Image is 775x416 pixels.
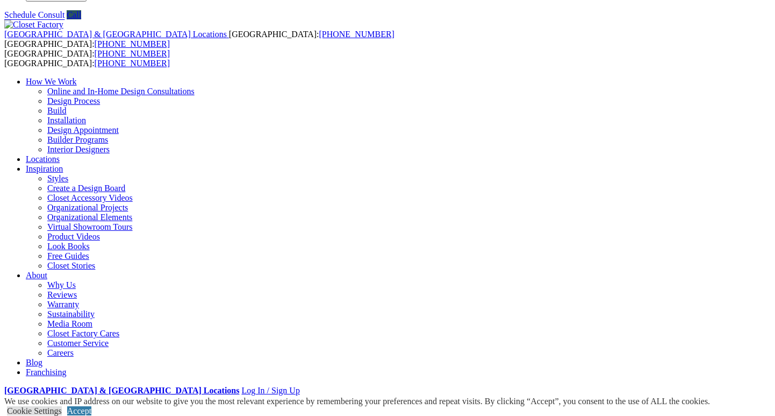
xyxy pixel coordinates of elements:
[26,164,63,173] a: Inspiration
[47,213,132,222] a: Organizational Elements
[47,309,95,319] a: Sustainability
[47,300,79,309] a: Warranty
[67,406,91,415] a: Accept
[47,232,100,241] a: Product Videos
[47,348,74,357] a: Careers
[4,397,710,406] div: We use cookies and IP address on our website to give you the most relevant experience by remember...
[4,30,229,39] a: [GEOGRAPHIC_DATA] & [GEOGRAPHIC_DATA] Locations
[47,251,89,260] a: Free Guides
[47,116,86,125] a: Installation
[47,329,119,338] a: Closet Factory Cares
[47,135,108,144] a: Builder Programs
[47,145,110,154] a: Interior Designers
[95,49,170,58] a: [PHONE_NUMBER]
[47,242,90,251] a: Look Books
[47,339,109,348] a: Customer Service
[67,10,81,19] a: Call
[95,39,170,48] a: [PHONE_NUMBER]
[47,290,77,299] a: Reviews
[4,30,394,48] span: [GEOGRAPHIC_DATA]: [GEOGRAPHIC_DATA]:
[26,368,67,377] a: Franchising
[4,20,63,30] img: Closet Factory
[47,222,133,231] a: Virtual Showroom Tours
[47,96,100,105] a: Design Process
[4,396,48,405] span: Your Branch
[47,87,195,96] a: Online and In-Home Design Consultations
[47,261,95,270] a: Closet Stories
[4,30,227,39] span: [GEOGRAPHIC_DATA] & [GEOGRAPHIC_DATA] Locations
[47,280,76,290] a: Why Us
[4,49,170,68] span: [GEOGRAPHIC_DATA]: [GEOGRAPHIC_DATA]:
[26,271,47,280] a: About
[47,203,128,212] a: Organizational Projects
[241,386,299,395] a: Log In / Sign Up
[4,10,64,19] a: Schedule Consult
[26,358,42,367] a: Blog
[26,77,77,86] a: How We Work
[4,386,239,395] a: [GEOGRAPHIC_DATA] & [GEOGRAPHIC_DATA] Locations
[47,193,133,202] a: Closet Accessory Videos
[95,59,170,68] a: [PHONE_NUMBER]
[7,406,62,415] a: Cookie Settings
[50,396,184,405] span: [US_STATE][GEOGRAPHIC_DATA]
[26,154,60,164] a: Locations
[47,184,125,193] a: Create a Design Board
[47,319,92,328] a: Media Room
[319,30,394,39] a: [PHONE_NUMBER]
[47,174,68,183] a: Styles
[47,125,119,135] a: Design Appointment
[4,396,184,405] a: Your Branch [US_STATE][GEOGRAPHIC_DATA]
[47,106,67,115] a: Build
